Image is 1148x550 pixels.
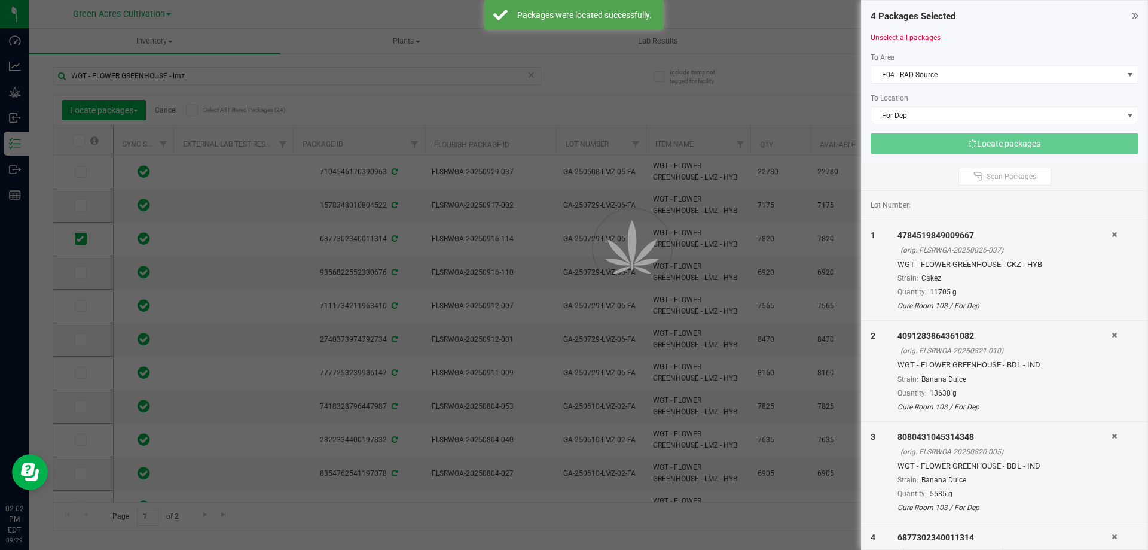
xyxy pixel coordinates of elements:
[12,454,48,490] iframe: Resource center
[897,389,927,397] span: Quantity:
[871,107,1123,124] span: For Dep
[897,274,918,282] span: Strain:
[871,133,1138,154] button: Locate packages
[921,274,941,282] span: Cakez
[897,300,1112,311] div: Cure Room 103 / For Dep
[900,245,1112,256] div: (orig. FLSRWGA-20250826-037)
[921,476,966,484] span: Banana Dulce
[921,375,966,384] span: Banana Dulce
[930,389,957,397] span: 13630 g
[897,531,1112,544] div: 6877302340011314
[897,502,1112,513] div: Cure Room 103 / For Dep
[871,230,875,240] span: 1
[897,402,1112,412] div: Cure Room 103 / For Dep
[897,375,918,384] span: Strain:
[871,200,911,211] span: Lot Number:
[897,490,927,498] span: Quantity:
[900,345,1112,356] div: (orig. FLSRWGA-20250821-010)
[871,66,1123,83] span: F04 - RAD Source
[897,431,1112,443] div: 8080431045314348
[930,288,957,296] span: 11705 g
[930,490,952,498] span: 5585 g
[871,533,875,542] span: 4
[897,359,1112,371] div: WGT - FLOWER GREENHOUSE - BDL - IND
[897,229,1112,242] div: 4784519849009667
[871,53,895,62] span: To Area
[871,94,908,102] span: To Location
[897,288,927,296] span: Quantity:
[514,9,655,21] div: Packages were located successfully.
[871,432,875,442] span: 3
[897,476,918,484] span: Strain:
[987,172,1036,181] span: Scan Packages
[897,460,1112,472] div: WGT - FLOWER GREENHOUSE - BDL - IND
[871,34,941,42] a: Unselect all packages
[897,259,1112,271] div: WGT - FLOWER GREENHOUSE - CKZ - HYB
[900,446,1112,457] div: (orig. FLSRWGA-20250820-005)
[871,331,875,341] span: 2
[958,168,1051,186] button: Scan Packages
[897,330,1112,342] div: 4091283864361082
